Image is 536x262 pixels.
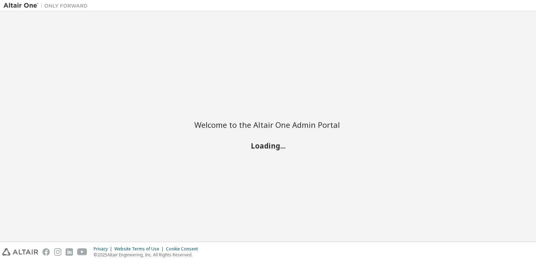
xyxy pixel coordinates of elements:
img: linkedin.svg [66,248,73,256]
div: Website Terms of Use [114,246,166,252]
img: youtube.svg [77,248,87,256]
h2: Loading... [194,141,342,150]
h2: Welcome to the Altair One Admin Portal [194,120,342,130]
img: altair_logo.svg [2,248,38,256]
img: facebook.svg [42,248,50,256]
img: Altair One [4,2,91,9]
div: Privacy [94,246,114,252]
div: Cookie Consent [166,246,202,252]
p: © 2025 Altair Engineering, Inc. All Rights Reserved. [94,252,202,258]
img: instagram.svg [54,248,61,256]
